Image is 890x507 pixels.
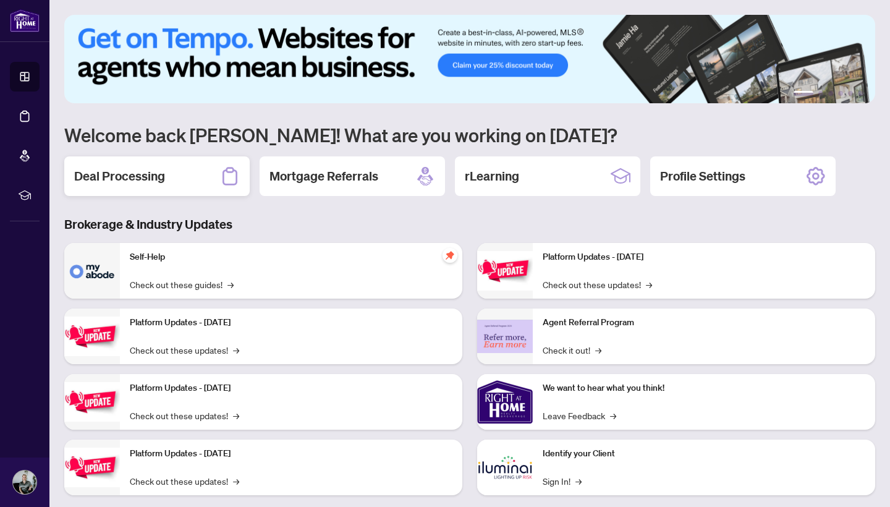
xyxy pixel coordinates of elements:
a: Check out these updates!→ [543,278,652,291]
p: Platform Updates - [DATE] [130,316,452,330]
p: Self-Help [130,250,452,264]
img: Agent Referral Program [477,320,533,354]
img: Identify your Client [477,440,533,495]
button: 3 [828,91,833,96]
a: Check out these updates!→ [130,343,239,357]
a: Check out these updates!→ [130,474,239,488]
p: Identify your Client [543,447,865,461]
a: Check it out!→ [543,343,601,357]
button: Open asap [841,464,878,501]
img: Slide 0 [64,15,875,103]
span: → [233,474,239,488]
img: We want to hear what you think! [477,374,533,430]
button: 1 [794,91,813,96]
a: Check out these guides!→ [130,278,234,291]
img: Platform Updates - July 8, 2025 [64,448,120,487]
img: Platform Updates - July 21, 2025 [64,382,120,421]
span: → [227,278,234,291]
a: Leave Feedback→ [543,409,616,422]
h3: Brokerage & Industry Updates [64,216,875,233]
img: Platform Updates - September 16, 2025 [64,317,120,356]
img: Profile Icon [13,471,36,494]
p: Platform Updates - [DATE] [130,381,452,395]
span: → [646,278,652,291]
span: → [610,409,616,422]
button: 6 [858,91,863,96]
a: Check out these updates!→ [130,409,239,422]
span: → [233,409,239,422]
p: We want to hear what you think! [543,381,865,395]
h2: Profile Settings [660,168,745,185]
h1: Welcome back [PERSON_NAME]! What are you working on [DATE]? [64,123,875,147]
span: pushpin [443,248,457,263]
p: Platform Updates - [DATE] [130,447,452,461]
a: Sign In!→ [543,474,582,488]
p: Platform Updates - [DATE] [543,250,865,264]
span: → [575,474,582,488]
p: Agent Referral Program [543,316,865,330]
img: logo [10,9,40,32]
h2: rLearning [465,168,519,185]
button: 5 [848,91,853,96]
button: 2 [818,91,823,96]
img: Self-Help [64,243,120,299]
span: → [595,343,601,357]
h2: Deal Processing [74,168,165,185]
span: → [233,343,239,357]
button: 4 [838,91,843,96]
img: Platform Updates - June 23, 2025 [477,251,533,290]
h2: Mortgage Referrals [269,168,378,185]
